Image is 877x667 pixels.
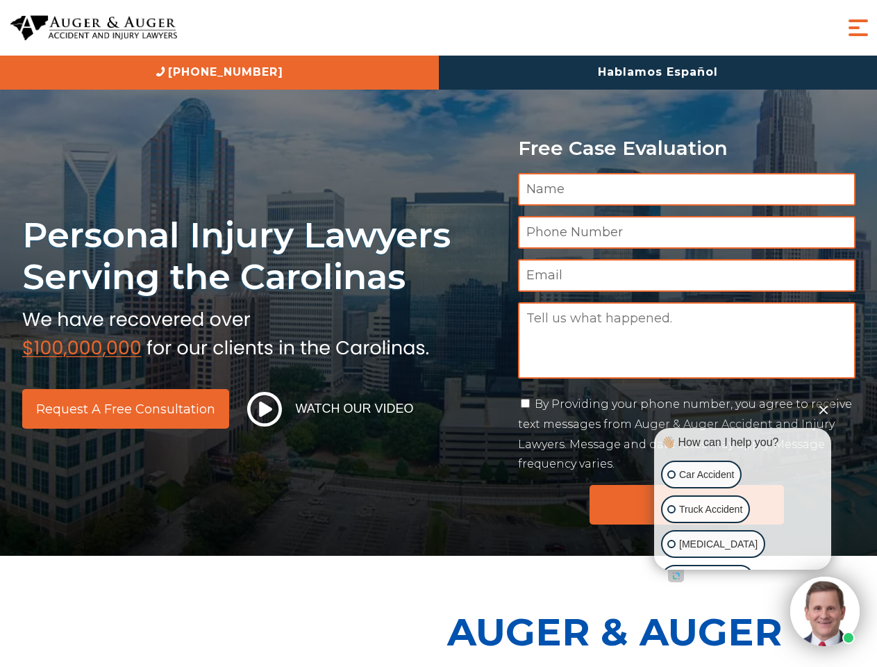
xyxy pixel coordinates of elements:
[447,598,869,666] p: Auger & Auger
[518,138,855,159] p: Free Case Evaluation
[590,485,784,525] input: Submit
[518,173,855,206] input: Name
[36,403,215,415] span: Request a Free Consultation
[22,305,429,358] img: sub text
[518,216,855,249] input: Phone Number
[22,389,229,429] a: Request a Free Consultation
[243,391,418,427] button: Watch Our Video
[679,466,734,484] p: Car Accident
[658,435,828,450] div: 👋🏼 How can I help you?
[668,570,684,582] a: Open intaker chat
[814,400,833,419] button: Close Intaker Chat Widget
[518,397,852,470] label: By Providing your phone number, you agree to receive text messages from Auger & Auger Accident an...
[790,577,860,646] img: Intaker widget Avatar
[679,501,742,518] p: Truck Accident
[679,536,758,553] p: [MEDICAL_DATA]
[10,15,177,41] img: Auger & Auger Accident and Injury Lawyers Logo
[22,214,501,298] h1: Personal Injury Lawyers Serving the Carolinas
[844,14,872,42] button: Menu
[518,259,855,292] input: Email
